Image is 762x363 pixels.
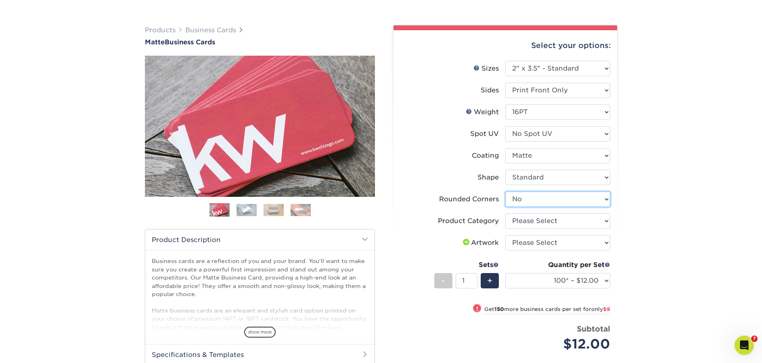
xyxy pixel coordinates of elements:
a: Business Cards [185,26,236,34]
span: show more [244,327,276,338]
div: Shape [477,173,499,182]
div: Rounded Corners [439,194,499,204]
h1: Business Cards [145,38,375,46]
span: ! [476,305,478,313]
div: Coating [472,151,499,161]
div: Select your options: [400,30,611,61]
strong: 150 [494,306,504,312]
a: Products [145,26,176,34]
img: Business Cards 04 [291,204,311,216]
div: $12.00 [511,334,610,354]
div: Sides [481,86,499,95]
div: Artwork [461,238,499,248]
span: only [591,306,610,312]
img: Business Cards 02 [237,204,257,216]
img: Business Cards 01 [209,200,230,221]
div: Sets [434,260,499,270]
h2: Product Description [145,229,375,250]
div: Weight [466,107,499,117]
span: Matte [145,38,165,46]
iframe: Intercom live chat [735,336,754,355]
div: Quantity per Set [505,260,610,270]
span: 7 [751,336,758,342]
span: - [442,275,445,287]
div: Sizes [473,64,499,73]
img: Business Cards 03 [264,204,284,216]
a: MatteBusiness Cards [145,38,375,46]
strong: Subtotal [577,324,610,333]
img: Matte 01 [145,11,375,241]
span: + [487,275,492,287]
div: Product Category [438,216,499,226]
small: Get more business cards per set for [484,306,610,314]
span: $9 [603,306,610,312]
div: Spot UV [470,129,499,139]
